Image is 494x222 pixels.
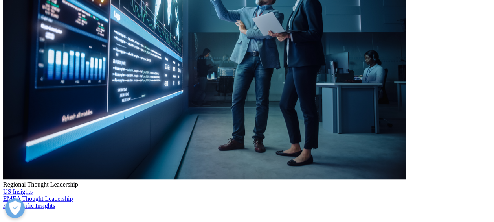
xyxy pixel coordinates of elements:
button: Open Preferences [5,198,25,218]
a: EMEA Thought Leadership [3,195,73,202]
div: Regional Thought Leadership [3,181,491,188]
a: US Insights [3,188,33,195]
a: Asia Pacific Insights [3,202,55,209]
